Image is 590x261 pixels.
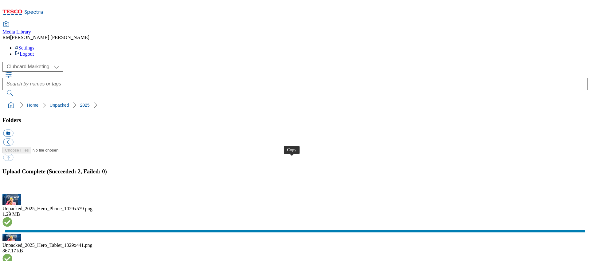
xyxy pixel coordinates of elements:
span: [PERSON_NAME] [PERSON_NAME] [10,35,89,40]
div: Unpacked_2025_Hero_Tablet_1029x441.png [2,243,588,248]
a: Home [27,103,38,108]
a: Settings [15,45,34,50]
div: Unpacked_2025_Hero_Phone_1029x579.png [2,206,588,212]
nav: breadcrumb [2,99,588,111]
div: 1.29 MB [2,212,588,217]
a: Media Library [2,22,31,35]
img: preview [2,234,21,242]
a: Unpacked [49,103,69,108]
a: 2025 [80,103,89,108]
span: Media Library [2,29,31,34]
a: Logout [15,51,34,57]
h3: Folders [2,117,588,124]
span: RM [2,35,10,40]
a: home [6,100,16,110]
div: 867.17 kB [2,248,588,254]
input: Search by names or tags [2,78,588,90]
h3: Upload Complete (Succeeded: 2, Failed: 0) [2,168,588,175]
img: preview [2,194,21,205]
